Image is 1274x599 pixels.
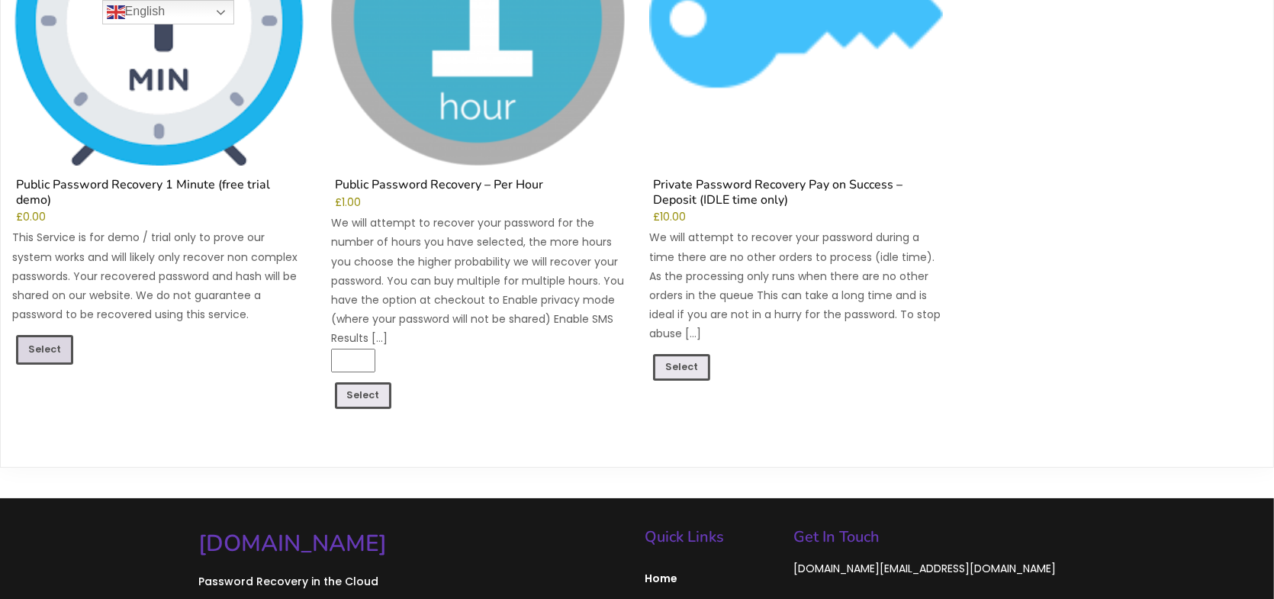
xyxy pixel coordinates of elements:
p: This Service is for demo / trial only to prove our system works and will likely only recover non ... [12,228,306,324]
span: [DOMAIN_NAME][EMAIL_ADDRESS][DOMAIN_NAME] [793,561,1056,576]
h2: Public Password Recovery 1 Minute (free trial demo) [12,178,306,211]
a: [DOMAIN_NAME] [198,529,629,559]
p: Password Recovery in the Cloud [198,571,629,592]
span: £ [16,210,23,224]
h5: Quick Links [645,530,778,545]
span: Home [645,572,778,585]
h2: Private Password Recovery Pay on Success – Deposit (IDLE time only) [649,178,943,211]
h2: Public Password Recovery – Per Hour [331,178,625,196]
span: £ [335,195,342,210]
a: [DOMAIN_NAME][EMAIL_ADDRESS][DOMAIN_NAME] [793,561,1056,577]
p: We will attempt to recover your password during a time there are no other orders to process (idle... [649,228,943,343]
bdi: 10.00 [653,210,686,224]
img: en [107,3,125,21]
a: Add to cart: “Private Password Recovery Pay on Success - Deposit (IDLE time only)” [653,354,710,381]
a: Add to cart: “Public Password Recovery - Per Hour” [335,382,392,409]
h5: Get In Touch [793,530,1076,545]
a: Home [645,565,778,592]
input: Product quantity [331,349,375,372]
p: We will attempt to recover your password for the number of hours you have selected, the more hour... [331,214,625,348]
bdi: 0.00 [16,210,46,224]
span: £ [653,210,660,224]
a: Read more about “Public Password Recovery 1 Minute (free trial demo)” [16,335,73,364]
bdi: 1.00 [335,195,361,210]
